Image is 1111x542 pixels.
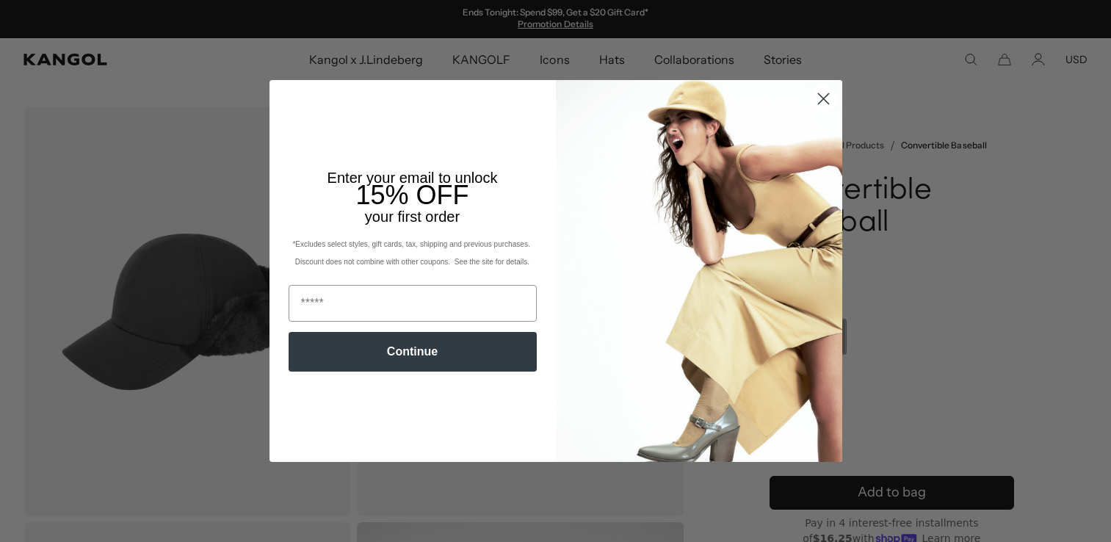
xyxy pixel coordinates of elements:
[289,285,537,322] input: Email
[292,240,532,266] span: *Excludes select styles, gift cards, tax, shipping and previous purchases. Discount does not comb...
[811,86,836,112] button: Close dialog
[365,209,460,225] span: your first order
[289,332,537,372] button: Continue
[556,80,842,462] img: 93be19ad-e773-4382-80b9-c9d740c9197f.jpeg
[327,170,498,186] span: Enter your email to unlock
[355,180,468,210] span: 15% OFF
